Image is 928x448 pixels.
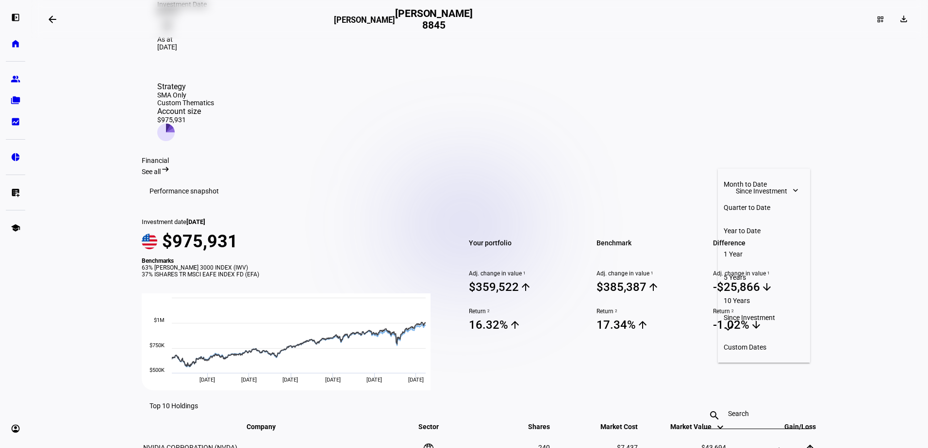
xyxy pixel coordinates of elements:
[724,273,804,281] div: 5 Years
[724,314,804,321] div: Since Investment
[724,297,804,304] div: 10 Years
[724,227,804,235] div: Year to Date
[724,321,735,333] mat-icon: check
[724,180,804,188] div: Month to Date
[724,343,804,351] div: Custom Dates
[724,250,804,258] div: 1 Year
[724,204,804,211] div: Quarter to Date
